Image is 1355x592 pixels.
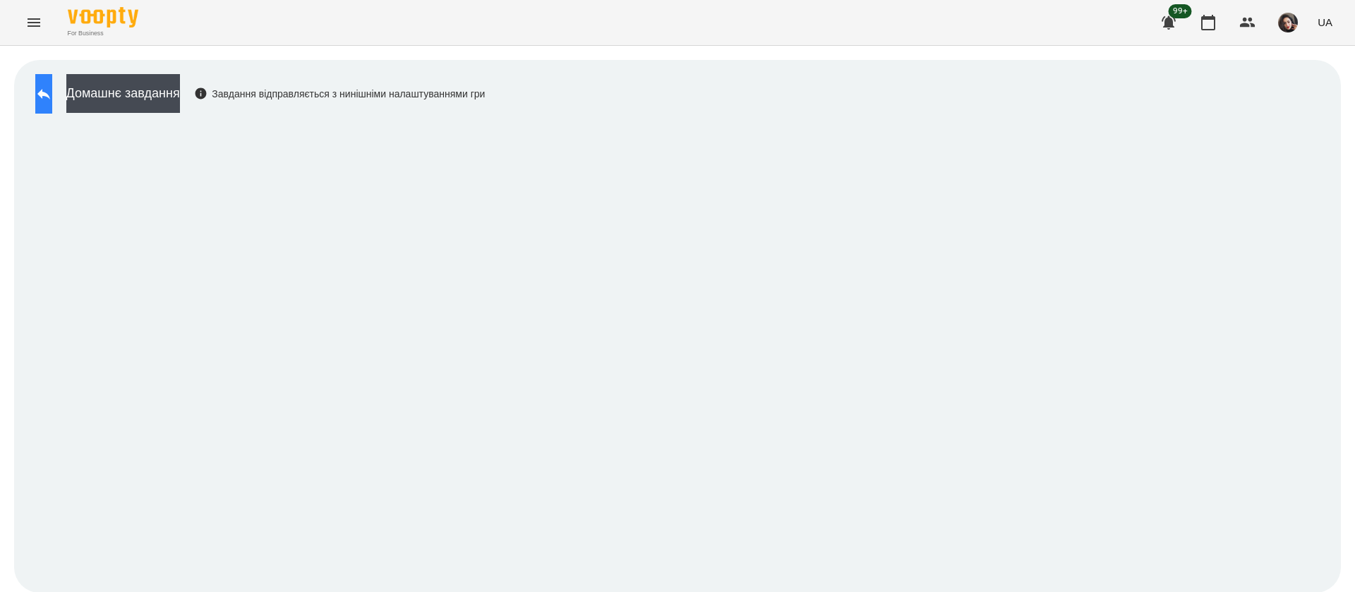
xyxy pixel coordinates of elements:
[68,29,138,38] span: For Business
[1169,4,1192,18] span: 99+
[66,74,180,113] button: Домашнє завдання
[1278,13,1298,32] img: 415cf204168fa55e927162f296ff3726.jpg
[17,6,51,40] button: Menu
[194,87,486,101] div: Завдання відправляється з нинішніми налаштуваннями гри
[1318,15,1332,30] span: UA
[68,7,138,28] img: Voopty Logo
[1312,9,1338,35] button: UA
